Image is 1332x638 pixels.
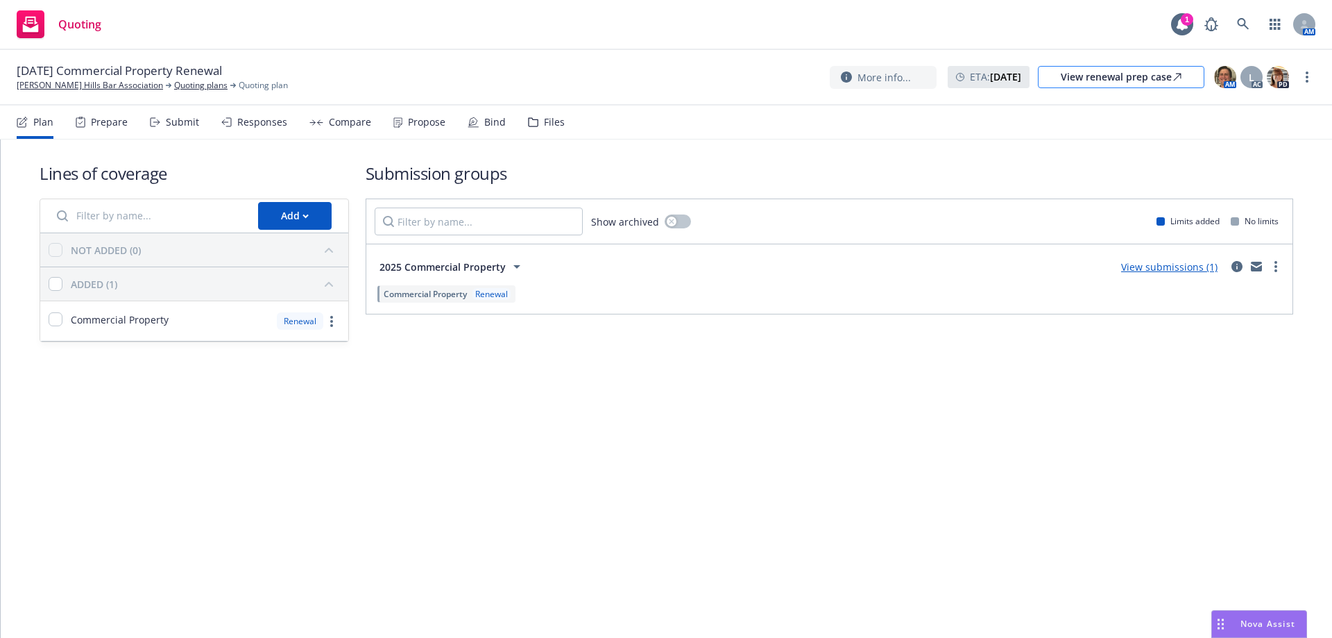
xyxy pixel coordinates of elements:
span: Quoting plan [239,79,288,92]
a: Switch app [1261,10,1289,38]
a: Quoting [11,5,107,44]
div: ADDED (1) [71,277,117,292]
button: 2025 Commercial Property [375,253,530,280]
div: Renewal [277,312,323,330]
span: Show archived [591,215,659,229]
div: Plan [33,117,53,128]
div: NOT ADDED (0) [71,243,141,258]
button: NOT ADDED (0) [71,239,340,261]
a: more [1299,69,1315,85]
div: Drag to move [1212,611,1229,637]
div: Files [544,117,565,128]
span: Commercial Property [384,288,467,300]
input: Filter by name... [49,202,250,230]
a: Report a Bug [1197,10,1225,38]
a: Search [1229,10,1257,38]
span: Nova Assist [1240,618,1295,630]
a: View submissions (1) [1121,260,1218,274]
a: mail [1248,258,1265,275]
button: More info... [830,66,937,89]
a: Quoting plans [174,79,228,92]
span: [DATE] Commercial Property Renewal [17,62,222,79]
a: View renewal prep case [1038,66,1204,88]
div: Prepare [91,117,128,128]
div: Limits added [1156,215,1220,227]
div: View renewal prep case [1061,67,1181,87]
h1: Lines of coverage [40,162,349,185]
span: Quoting [58,19,101,30]
span: Commercial Property [71,312,169,327]
span: 2025 Commercial Property [379,260,506,274]
div: Propose [408,117,445,128]
span: L [1249,70,1254,85]
strong: [DATE] [990,70,1021,83]
div: Responses [237,117,287,128]
button: ADDED (1) [71,273,340,295]
a: more [323,313,340,330]
div: Bind [484,117,506,128]
input: Filter by name... [375,208,583,235]
a: circleInformation [1229,258,1245,275]
div: Compare [329,117,371,128]
div: Add [281,203,309,229]
img: photo [1214,66,1236,88]
img: photo [1267,66,1289,88]
a: [PERSON_NAME] Hills Bar Association [17,79,163,92]
h1: Submission groups [366,162,1293,185]
div: No limits [1231,215,1279,227]
span: ETA : [970,69,1021,84]
div: Renewal [472,288,511,300]
div: Submit [166,117,199,128]
div: 1 [1181,13,1193,26]
a: more [1267,258,1284,275]
button: Nova Assist [1211,610,1307,638]
button: Add [258,202,332,230]
span: More info... [857,70,911,85]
